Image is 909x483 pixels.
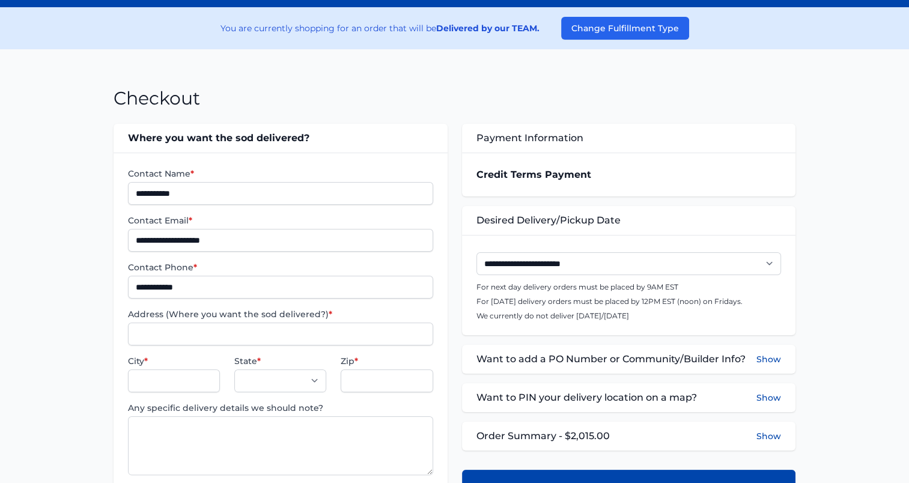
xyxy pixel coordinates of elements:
label: Contact Phone [128,261,433,273]
label: Contact Email [128,214,433,226]
strong: Credit Terms Payment [476,169,591,180]
span: Want to add a PO Number or Community/Builder Info? [476,352,746,366]
p: For next day delivery orders must be placed by 9AM EST [476,282,781,292]
label: Contact Name [128,168,433,180]
label: Any specific delivery details we should note? [128,402,433,414]
h1: Checkout [114,88,200,109]
label: City [128,355,220,367]
p: We currently do not deliver [DATE]/[DATE] [476,311,781,321]
div: Payment Information [462,124,795,153]
label: Zip [341,355,433,367]
label: State [234,355,326,367]
strong: Delivered by our TEAM. [436,23,540,34]
p: For [DATE] delivery orders must be placed by 12PM EST (noon) on Fridays. [476,297,781,306]
span: Want to PIN your delivery location on a map? [476,390,697,405]
span: Order Summary - $2,015.00 [476,429,610,443]
label: Address (Where you want the sod delivered?) [128,308,433,320]
div: Desired Delivery/Pickup Date [462,206,795,235]
button: Show [756,430,781,442]
button: Change Fulfillment Type [561,17,689,40]
button: Show [756,390,781,405]
button: Show [756,352,781,366]
div: Where you want the sod delivered? [114,124,447,153]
